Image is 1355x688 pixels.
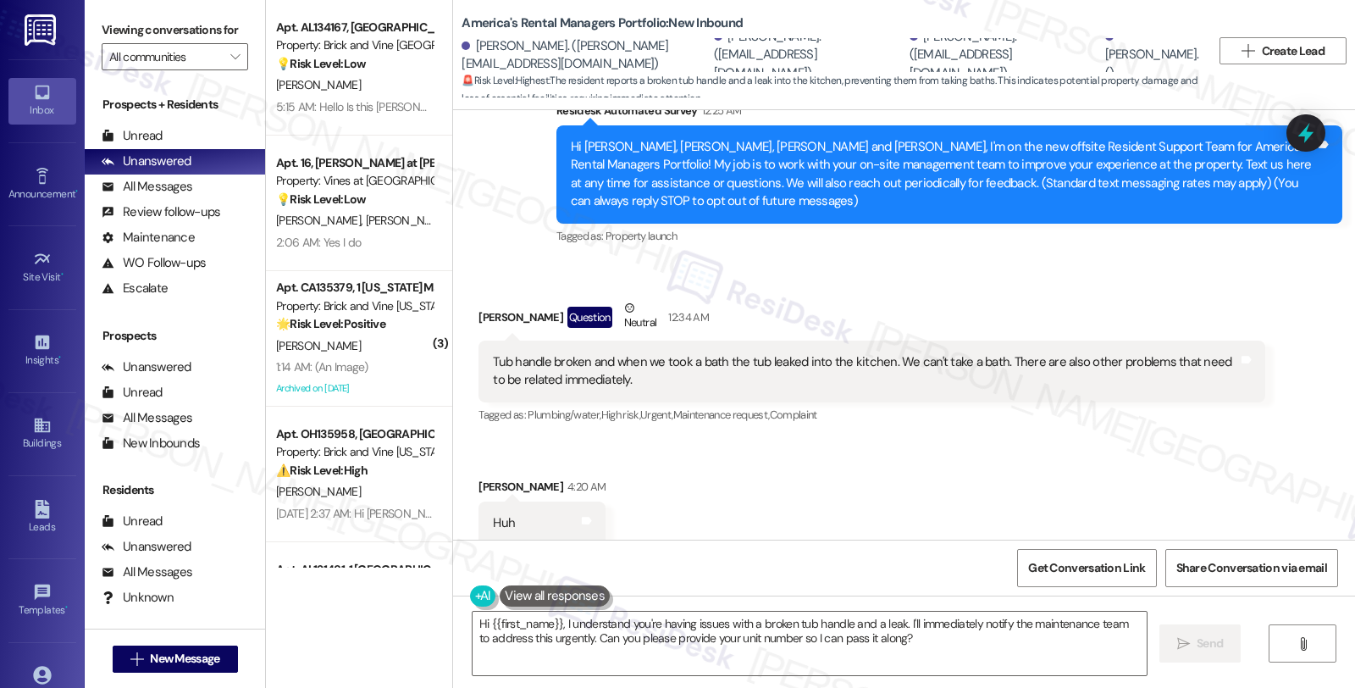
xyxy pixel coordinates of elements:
div: [PERSON_NAME]. ([EMAIL_ADDRESS][DOMAIN_NAME]) [714,28,905,82]
div: [PERSON_NAME]. ([PERSON_NAME][EMAIL_ADDRESS][DOMAIN_NAME]) [462,37,709,74]
span: [PERSON_NAME] [366,213,451,228]
span: • [65,602,68,613]
i:  [1297,637,1309,651]
strong: 💡 Risk Level: Low [276,191,366,207]
div: All Messages [102,178,192,196]
div: 4:20 AM [563,478,606,496]
div: Unanswered [102,153,191,170]
div: Unknown [102,589,174,607]
span: Send [1197,635,1223,652]
a: Buildings [8,411,76,457]
div: Property: Brick and Vine [GEOGRAPHIC_DATA] [276,36,433,54]
div: Property: Brick and Vine [US_STATE] [276,443,433,461]
a: Templates • [8,578,76,624]
textarea: Hi {{first_name}}, I understand you're having issues with a broken tub handle and a leak. I'll im... [473,612,1147,675]
div: Property: Vines at [GEOGRAPHIC_DATA] [276,172,433,190]
strong: ⚠️ Risk Level: High [276,463,368,478]
span: [PERSON_NAME] [276,77,361,92]
div: Apt. AL121481, 1 [GEOGRAPHIC_DATA] [276,561,433,579]
a: Insights • [8,328,76,374]
div: Unread [102,384,163,402]
a: Inbox [8,78,76,124]
i:  [130,652,143,666]
div: Question [567,307,612,328]
div: Apt. 16, [PERSON_NAME] at [PERSON_NAME] [276,154,433,172]
div: Hi [PERSON_NAME], [PERSON_NAME], [PERSON_NAME] and [PERSON_NAME], I'm on the new offsite Resident... [571,138,1315,211]
span: Complaint [770,408,817,422]
div: All Messages [102,563,192,581]
span: • [75,186,78,197]
div: 12:25 AM [698,102,742,119]
span: Share Conversation via email [1176,559,1327,577]
button: Get Conversation Link [1017,549,1156,587]
div: [PERSON_NAME]. ([EMAIL_ADDRESS][DOMAIN_NAME]) [910,28,1101,82]
button: Send [1159,624,1242,663]
label: Viewing conversations for [102,17,248,43]
input: All communities [109,43,221,70]
div: New Inbounds [102,435,200,452]
button: Create Lead [1219,37,1347,64]
span: Get Conversation Link [1028,559,1145,577]
button: Share Conversation via email [1165,549,1338,587]
div: Neutral [621,299,660,335]
span: • [61,269,64,280]
span: [PERSON_NAME] [276,213,366,228]
div: Unanswered [102,358,191,376]
div: 1:14 AM: (An Image) [276,359,368,375]
div: 5:15 AM: Hello Is this [PERSON_NAME] [276,99,461,114]
span: • [58,352,61,363]
span: Urgent , [640,408,672,422]
strong: 💡 Risk Level: Low [276,56,366,71]
div: Residents [85,481,265,499]
span: High risk , [601,408,641,422]
span: : The resident reports a broken tub handle and a leak into the kitchen, preventing them from taki... [462,72,1211,108]
div: Tagged as: [478,402,1264,427]
span: Property launch [606,229,677,243]
div: Residesk Automated Survey [556,102,1342,125]
span: Maintenance request , [673,408,770,422]
span: New Message [150,650,219,668]
span: [PERSON_NAME] [276,338,361,353]
img: ResiDesk Logo [25,14,59,46]
div: Apt. AL134167, [GEOGRAPHIC_DATA] [276,19,433,36]
span: Plumbing/water , [528,408,600,422]
div: Tagged as: [556,224,1342,248]
div: Property: Brick and Vine [US_STATE] [276,297,433,315]
div: Maintenance [102,229,195,247]
div: Archived on [DATE] [274,378,434,399]
div: Unread [102,513,163,530]
i:  [230,50,240,64]
div: WO Follow-ups [102,254,206,272]
span: Create Lead [1262,42,1325,60]
div: [PERSON_NAME] [478,299,1264,341]
div: Prospects [85,327,265,345]
button: New Message [113,646,238,673]
div: Apt. OH135958, [GEOGRAPHIC_DATA] [276,425,433,443]
strong: 🚨 Risk Level: Highest [462,74,549,87]
div: [PERSON_NAME]. () [1105,28,1199,82]
div: 12:34 AM [664,308,709,326]
div: Unanswered [102,538,191,556]
div: Huh [493,514,515,532]
div: Tub handle broken and when we took a bath the tub leaked into the kitchen. We can't take a bath. ... [493,353,1237,390]
a: Site Visit • [8,245,76,291]
span: [PERSON_NAME] [276,484,361,499]
b: America's Rental Managers Portfolio: New Inbound [462,14,743,32]
strong: 🌟 Risk Level: Positive [276,316,385,331]
div: All Messages [102,409,192,427]
i:  [1242,44,1254,58]
i:  [1177,637,1190,651]
div: Prospects + Residents [85,96,265,114]
div: [PERSON_NAME] [478,478,606,502]
div: Apt. CA135379, 1 [US_STATE] Market [276,279,433,297]
div: Escalate [102,280,168,297]
div: Unread [102,127,163,145]
a: Leads [8,495,76,541]
div: Review follow-ups [102,203,220,221]
div: 2:06 AM: Yes I do [276,235,361,250]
